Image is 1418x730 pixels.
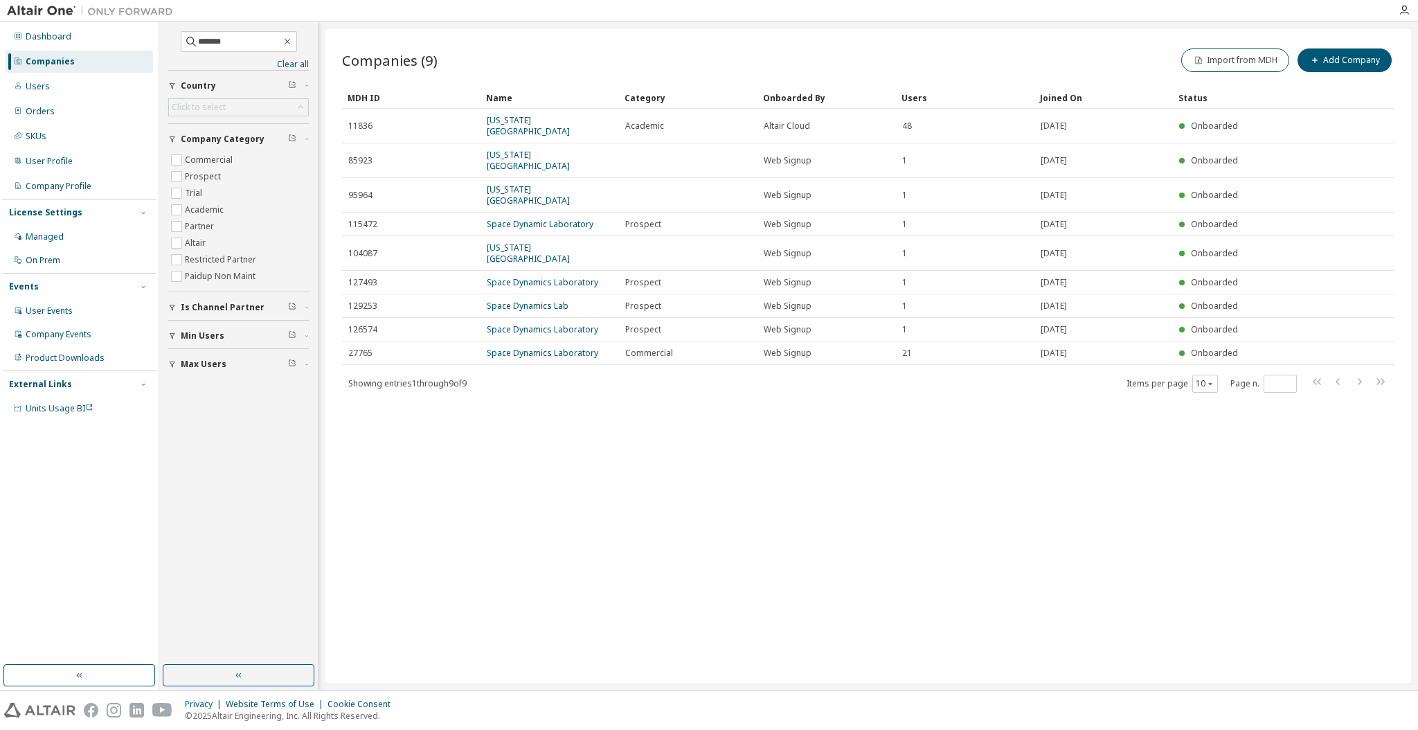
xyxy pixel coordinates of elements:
span: 85923 [348,155,373,166]
div: Click to select [172,102,226,113]
span: 1 [902,248,907,259]
div: External Links [9,379,72,390]
div: Orders [26,106,55,117]
a: Space Dynamics Laboratory [487,276,598,288]
div: SKUs [26,131,46,142]
span: 1 [902,155,907,166]
span: [DATE] [1041,190,1067,201]
label: Partner [185,218,217,235]
div: Dashboard [26,31,71,42]
div: Managed [26,231,64,242]
span: Showing entries 1 through 9 of 9 [348,377,467,389]
span: 95964 [348,190,373,201]
span: 1 [902,324,907,335]
div: MDH ID [348,87,475,109]
span: Company Category [181,134,264,145]
span: 127493 [348,277,377,288]
span: 115472 [348,219,377,230]
span: Max Users [181,359,226,370]
button: Add Company [1298,48,1392,72]
span: Web Signup [764,248,811,259]
span: Prospect [625,324,661,335]
button: 10 [1196,378,1214,389]
span: Clear filter [288,302,296,313]
span: Clear filter [288,330,296,341]
div: Privacy [185,699,226,710]
div: Click to select [169,99,308,116]
span: Web Signup [764,348,811,359]
a: Clear all [168,59,309,70]
button: Import from MDH [1181,48,1289,72]
span: 129253 [348,301,377,312]
a: Space Dynamics Lab [487,300,568,312]
span: 104087 [348,248,377,259]
div: Joined On [1040,87,1167,109]
a: Space Dynamics Laboratory [487,323,598,335]
a: [US_STATE][GEOGRAPHIC_DATA] [487,242,570,265]
span: Onboarded [1191,120,1238,132]
label: Academic [185,202,226,218]
span: 1 [902,301,907,312]
span: Onboarded [1191,189,1238,201]
span: [DATE] [1041,277,1067,288]
span: Onboarded [1191,276,1238,288]
span: 1 [902,190,907,201]
a: [US_STATE][GEOGRAPHIC_DATA] [487,114,570,137]
div: On Prem [26,255,60,266]
a: [US_STATE][GEOGRAPHIC_DATA] [487,149,570,172]
img: instagram.svg [107,703,121,718]
span: 1 [902,219,907,230]
span: Altair Cloud [764,121,810,132]
button: Is Channel Partner [168,292,309,323]
div: Name [486,87,613,109]
span: [DATE] [1041,348,1067,359]
span: Items per page [1127,375,1218,393]
button: Country [168,71,309,101]
span: Onboarded [1191,218,1238,230]
span: Prospect [625,219,661,230]
span: [DATE] [1041,301,1067,312]
label: Commercial [185,152,235,168]
span: Onboarded [1191,154,1238,166]
a: [US_STATE][GEOGRAPHIC_DATA] [487,184,570,206]
button: Min Users [168,321,309,351]
span: [DATE] [1041,155,1067,166]
span: Onboarded [1191,347,1238,359]
span: Web Signup [764,324,811,335]
span: [DATE] [1041,219,1067,230]
span: Commercial [625,348,673,359]
label: Prospect [185,168,224,185]
span: 48 [902,121,912,132]
span: [DATE] [1041,121,1067,132]
span: 21 [902,348,912,359]
img: youtube.svg [152,703,172,718]
div: Company Events [26,329,91,340]
a: Space Dynamics Laboratory [487,347,598,359]
div: Events [9,281,39,292]
span: Is Channel Partner [181,302,264,313]
div: Users [901,87,1029,109]
label: Paidup Non Maint [185,268,258,285]
button: Max Users [168,349,309,380]
span: Clear filter [288,359,296,370]
span: Companies (9) [342,51,438,70]
span: 126574 [348,324,377,335]
span: Country [181,80,216,91]
div: Product Downloads [26,353,105,364]
div: Company Profile [26,181,91,192]
span: Web Signup [764,155,811,166]
img: altair_logo.svg [4,703,75,718]
span: Min Users [181,330,224,341]
a: Space Dynamic Laboratory [487,218,593,230]
span: Web Signup [764,301,811,312]
label: Restricted Partner [185,251,259,268]
span: Onboarded [1191,247,1238,259]
span: Units Usage BI [26,402,93,414]
button: Company Category [168,124,309,154]
div: Category [625,87,752,109]
div: User Events [26,305,73,317]
span: [DATE] [1041,324,1067,335]
span: Prospect [625,301,661,312]
span: 1 [902,277,907,288]
div: User Profile [26,156,73,167]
